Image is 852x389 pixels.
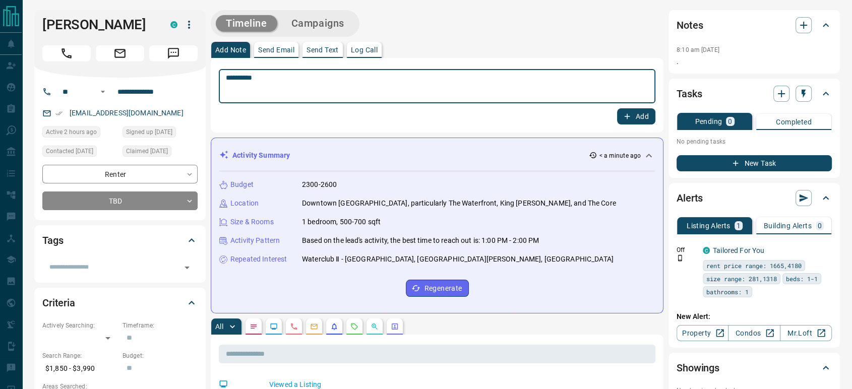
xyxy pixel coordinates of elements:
a: [EMAIL_ADDRESS][DOMAIN_NAME] [70,109,184,117]
svg: Emails [310,322,318,331]
span: Message [149,45,198,61]
svg: Email Verified [55,110,63,117]
p: Actively Searching: [42,321,117,330]
p: Search Range: [42,351,117,360]
h2: Tags [42,232,63,248]
p: Activity Summary [232,150,290,161]
button: Campaigns [281,15,354,32]
div: condos.ca [703,247,710,254]
svg: Requests [350,322,358,331]
p: < a minute ago [599,151,641,160]
p: Pending [695,118,722,125]
svg: Lead Browsing Activity [270,322,278,331]
span: Active 2 hours ago [46,127,97,137]
p: Budget: [123,351,198,360]
div: Tasks [677,82,832,106]
a: Mr.Loft [780,325,832,341]
svg: Calls [290,322,298,331]
h2: Notes [677,17,703,33]
a: Property [677,325,728,341]
p: 2300-2600 [302,179,337,190]
p: Size & Rooms [230,217,274,227]
p: $1,850 - $3,990 [42,360,117,377]
div: Activity Summary< a minute ago [219,146,655,165]
button: Timeline [216,15,277,32]
p: Send Email [258,46,294,53]
p: Based on the lead's activity, the best time to reach out is: 1:00 PM - 2:00 PM [302,235,539,246]
span: Claimed [DATE] [126,146,168,156]
a: Condos [728,325,780,341]
div: Tags [42,228,198,252]
span: size range: 281,1318 [706,274,777,284]
span: Signed up [DATE] [126,127,172,137]
p: Budget [230,179,254,190]
p: Listing Alerts [687,222,731,229]
p: New Alert: [677,311,832,322]
div: Criteria [42,291,198,315]
button: New Task [677,155,832,171]
div: Showings [677,356,832,380]
p: Add Note [215,46,246,53]
p: Location [230,198,259,209]
span: rent price range: 1665,4180 [706,261,802,271]
p: Send Text [307,46,339,53]
p: Building Alerts [764,222,812,229]
p: 1 bedroom, 500-700 sqft [302,217,381,227]
span: beds: 1-1 [786,274,818,284]
div: Notes [677,13,832,37]
p: Completed [776,118,812,125]
div: Thu Aug 14 2025 [42,146,117,160]
p: 1 [737,222,741,229]
h2: Criteria [42,295,75,311]
button: Open [97,86,109,98]
p: 0 [728,118,732,125]
a: Tailored For You [713,246,764,254]
h2: Tasks [677,86,702,102]
div: condos.ca [170,21,177,28]
div: Fri Aug 15 2025 [42,126,117,141]
svg: Opportunities [371,322,379,331]
h1: [PERSON_NAME] [42,17,155,33]
span: Contacted [DATE] [46,146,93,156]
h2: Alerts [677,190,703,206]
p: No pending tasks [677,134,832,149]
div: Alerts [677,186,832,210]
p: Repeated Interest [230,254,287,265]
p: Off [677,245,697,254]
p: 0 [818,222,822,229]
p: Log Call [351,46,378,53]
span: Call [42,45,91,61]
svg: Agent Actions [391,322,399,331]
p: 8:10 am [DATE] [677,46,719,53]
div: Renter [42,165,198,183]
div: TBD [42,191,198,210]
div: Thu Aug 14 2025 [123,146,198,160]
button: Regenerate [406,280,469,297]
p: Activity Pattern [230,235,280,246]
svg: Notes [250,322,258,331]
button: Add [617,108,655,124]
p: All [215,323,223,330]
svg: Push Notification Only [677,254,684,262]
p: Timeframe: [123,321,198,330]
h2: Showings [677,360,719,376]
p: Waterclub Ⅱ - [GEOGRAPHIC_DATA], [GEOGRAPHIC_DATA][PERSON_NAME], [GEOGRAPHIC_DATA] [302,254,614,265]
span: bathrooms: 1 [706,287,749,297]
p: . [677,56,832,67]
span: Email [96,45,144,61]
svg: Listing Alerts [330,322,338,331]
button: Open [180,261,194,275]
p: Downtown [GEOGRAPHIC_DATA], particularly The Waterfront, King [PERSON_NAME], and The Core [302,198,616,209]
div: Thu Aug 14 2025 [123,126,198,141]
